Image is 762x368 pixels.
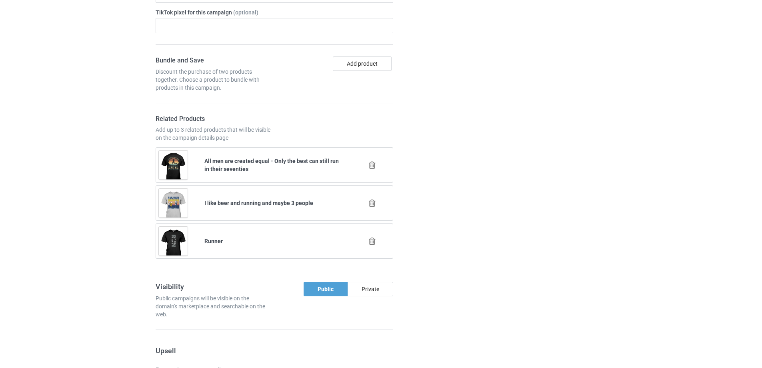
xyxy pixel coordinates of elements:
[204,158,339,172] b: All men are created equal - Only the best can still run in their seventies
[233,9,258,16] span: (optional)
[348,282,393,296] div: Private
[156,68,272,92] div: Discount the purchase of two products together. Choose a product to bundle with products in this ...
[156,8,393,16] label: TikTok pixel for this campaign
[204,238,223,244] b: Runner
[156,126,272,142] div: Add up to 3 related products that will be visible on the campaign details page
[304,282,348,296] div: Public
[156,56,272,65] h4: Bundle and Save
[204,200,313,206] b: I like beer and running and maybe 3 people
[333,56,392,71] button: Add product
[156,282,272,291] h3: Visibility
[156,294,272,318] div: Public campaigns will be visible on the domain's marketplace and searchable on the web.
[156,346,393,355] h3: Upsell
[156,115,272,123] h4: Related Products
